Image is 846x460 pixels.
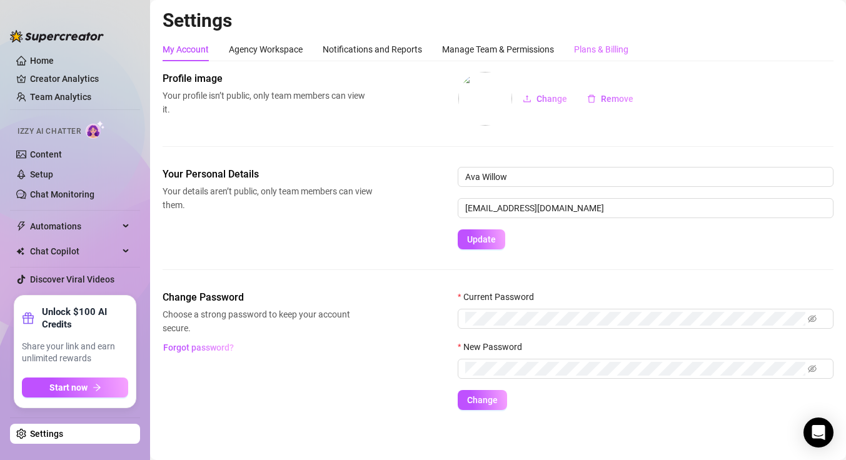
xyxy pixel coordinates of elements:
input: Current Password [465,312,805,326]
button: Start nowarrow-right [22,377,128,397]
div: Manage Team & Permissions [442,42,554,56]
span: upload [523,94,531,103]
span: Choose a strong password to keep your account secure. [163,307,373,335]
img: logo-BBDzfeDw.svg [10,30,104,42]
div: Plans & Billing [574,42,628,56]
span: Chat Copilot [30,241,119,261]
a: Team Analytics [30,92,91,102]
button: Change [513,89,577,109]
label: Current Password [458,290,542,304]
span: Change [467,395,498,405]
span: Change Password [163,290,373,305]
span: Profile image [163,71,373,86]
strong: Unlock $100 AI Credits [42,306,128,331]
span: eye-invisible [808,314,817,323]
div: Notifications and Reports [323,42,422,56]
span: gift [22,312,34,324]
div: Agency Workspace [229,42,303,56]
input: Enter name [458,167,833,187]
a: Content [30,149,62,159]
a: Home [30,56,54,66]
a: Discover Viral Videos [30,274,114,284]
span: Izzy AI Chatter [18,126,81,137]
span: arrow-right [93,383,101,392]
input: Enter new email [458,198,833,218]
button: Remove [577,89,643,109]
div: Open Intercom Messenger [803,417,833,447]
span: eye-invisible [808,364,817,373]
button: Update [458,229,505,249]
span: Share your link and earn unlimited rewards [22,341,128,365]
span: Remove [601,94,633,104]
img: Chat Copilot [16,247,24,256]
a: Setup [30,169,53,179]
span: delete [587,94,596,103]
a: Settings [30,429,63,439]
span: Forgot password? [163,342,234,352]
span: Your profile isn’t public, only team members can view it. [163,89,373,116]
a: Chat Monitoring [30,189,94,199]
span: Change [536,94,567,104]
a: Creator Analytics [30,69,130,89]
span: Your Personal Details [163,167,373,182]
label: New Password [458,340,530,354]
span: thunderbolt [16,221,26,231]
button: Change [458,390,507,410]
div: My Account [163,42,209,56]
span: Automations [30,216,119,236]
img: AI Chatter [86,121,105,139]
input: New Password [465,362,805,376]
span: Update [467,234,496,244]
img: profilePics%2FEBi9X75Pf8R2QiwZhcJSRRNIzGr2.jpeg [458,72,512,126]
button: Forgot password? [163,337,234,357]
span: Start now [49,382,88,392]
h2: Settings [163,9,833,32]
span: Your details aren’t public, only team members can view them. [163,184,373,212]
